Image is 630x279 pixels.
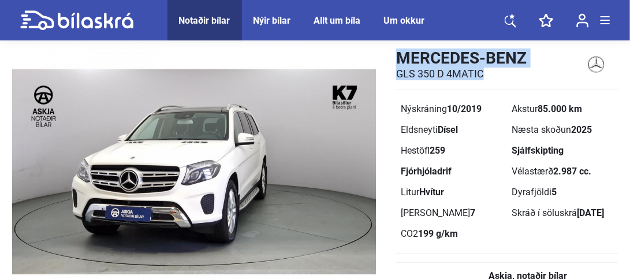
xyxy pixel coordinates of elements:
a: Um okkur [384,15,425,26]
div: Vélastærð [512,167,614,176]
b: 199 g/km [418,228,458,239]
b: 5 [552,187,557,198]
b: [DATE] [577,207,605,218]
b: Dísel [438,124,458,135]
h2: GLS 350 D 4MATIC [396,68,527,80]
div: Akstur [512,105,614,114]
img: user-login.svg [576,13,589,28]
div: Eldsneyti [401,125,503,135]
img: logo Mercedes-Benz GLS 350 D 4MATIC [573,48,618,81]
a: Allt um bíla [314,15,361,26]
b: 85.000 km [538,103,583,114]
b: 2.987 cc. [554,166,592,177]
div: Dyrafjöldi [512,188,614,197]
b: 10/2019 [447,103,482,114]
b: Hvítur [419,187,444,198]
b: 7 [470,207,475,218]
h1: Mercedes-Benz [396,49,527,68]
b: 259 [430,145,445,156]
div: Næsta skoðun [512,125,614,135]
b: 2025 [572,124,592,135]
a: Nýir bílar [254,15,291,26]
div: CO2 [401,229,503,239]
div: Hestöfl [401,146,503,155]
div: Litur [401,188,503,197]
div: Skráð í söluskrá [512,209,614,218]
div: Nýskráning [401,105,503,114]
a: Notaðir bílar [179,15,230,26]
b: Sjálfskipting [512,145,564,156]
b: Fjórhjóladrif [401,166,452,177]
div: [PERSON_NAME] [401,209,503,218]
